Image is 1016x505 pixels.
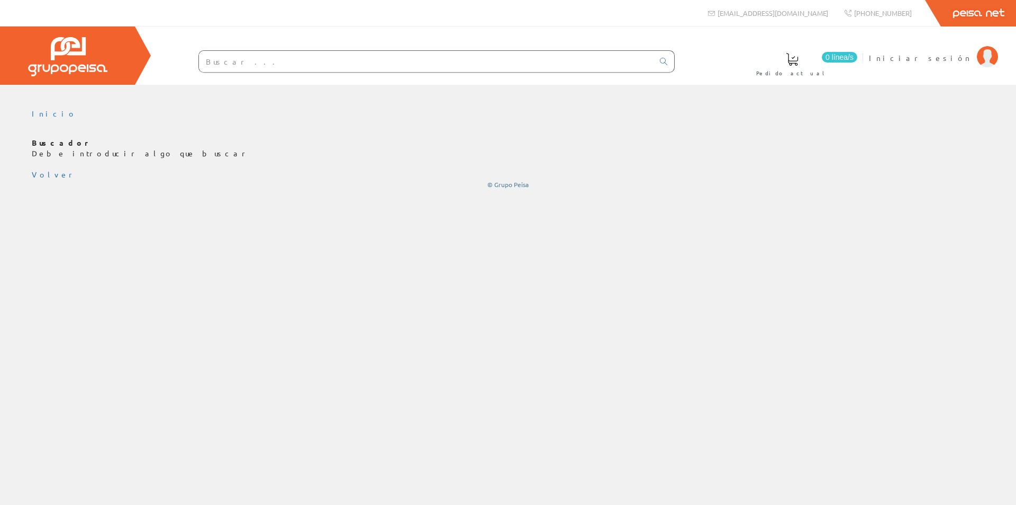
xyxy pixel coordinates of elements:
a: Volver [32,170,76,179]
img: Grupo Peisa [28,37,107,76]
span: [EMAIL_ADDRESS][DOMAIN_NAME] [718,8,828,17]
span: 0 línea/s [822,52,857,63]
div: © Grupo Peisa [32,180,984,189]
span: [PHONE_NUMBER] [854,8,912,17]
p: Debe introducir algo que buscar [32,138,984,159]
input: Buscar ... [199,51,654,72]
a: Iniciar sesión [869,44,998,54]
b: Buscador [32,138,93,147]
a: Inicio [32,109,77,118]
span: Pedido actual [756,68,828,78]
span: Iniciar sesión [869,52,972,63]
